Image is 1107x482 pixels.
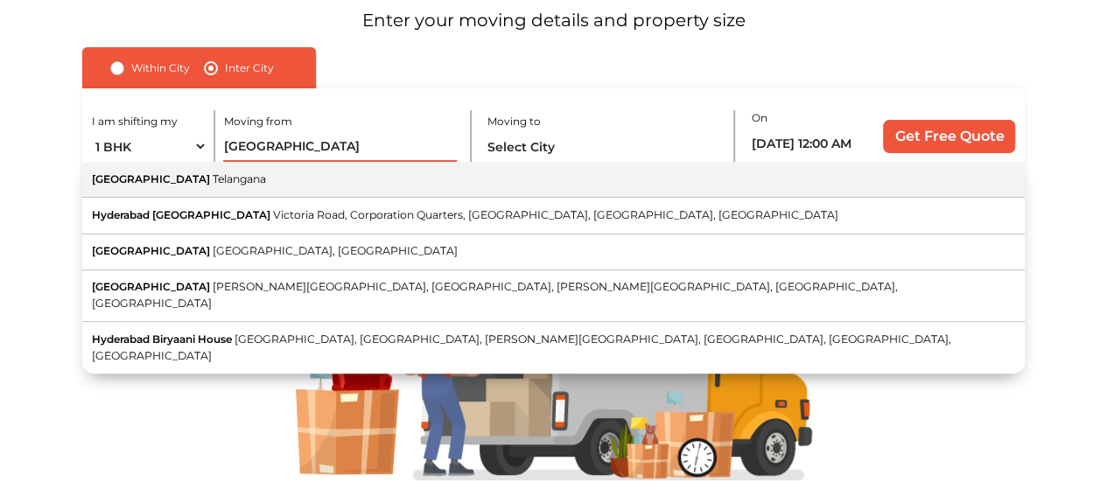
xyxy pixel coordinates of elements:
span: Hyderabad [GEOGRAPHIC_DATA] [92,208,270,221]
input: Select City [487,131,720,162]
span: [GEOGRAPHIC_DATA], [GEOGRAPHIC_DATA], [PERSON_NAME][GEOGRAPHIC_DATA], [GEOGRAPHIC_DATA], [GEOGRAP... [92,332,951,362]
label: Inter City [225,58,274,79]
button: [GEOGRAPHIC_DATA]Telangana [82,162,1025,198]
button: [GEOGRAPHIC_DATA][PERSON_NAME][GEOGRAPHIC_DATA], [GEOGRAPHIC_DATA], [PERSON_NAME][GEOGRAPHIC_DATA... [82,270,1025,323]
button: [GEOGRAPHIC_DATA][GEOGRAPHIC_DATA], [GEOGRAPHIC_DATA] [82,234,1025,270]
span: Hyderabad Biryaani House [92,332,232,346]
span: [GEOGRAPHIC_DATA] [92,172,210,185]
label: Moving from [223,114,291,129]
span: [GEOGRAPHIC_DATA] [92,280,210,293]
span: [GEOGRAPHIC_DATA] [92,244,210,257]
span: Victoria Road, Corporation Quarters, [GEOGRAPHIC_DATA], [GEOGRAPHIC_DATA], [GEOGRAPHIC_DATA] [273,208,838,221]
label: Is flexible? [773,158,826,177]
label: On [752,110,767,126]
label: I am shifting my [92,114,178,129]
span: Telangana [213,172,266,185]
span: [GEOGRAPHIC_DATA], [GEOGRAPHIC_DATA] [213,244,458,257]
span: [PERSON_NAME][GEOGRAPHIC_DATA], [GEOGRAPHIC_DATA], [PERSON_NAME][GEOGRAPHIC_DATA], [GEOGRAPHIC_DA... [92,280,898,310]
button: Hyderabad Biryaani House[GEOGRAPHIC_DATA], [GEOGRAPHIC_DATA], [PERSON_NAME][GEOGRAPHIC_DATA], [GE... [82,322,1025,374]
p: Enter your moving details and property size [45,7,1063,33]
input: Moving date [752,128,869,158]
label: Moving to [487,114,541,129]
button: Hyderabad [GEOGRAPHIC_DATA]Victoria Road, Corporation Quarters, [GEOGRAPHIC_DATA], [GEOGRAPHIC_DA... [82,198,1025,234]
input: Select City [223,131,456,162]
input: Get Free Quote [883,120,1015,153]
label: Within City [131,58,190,79]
